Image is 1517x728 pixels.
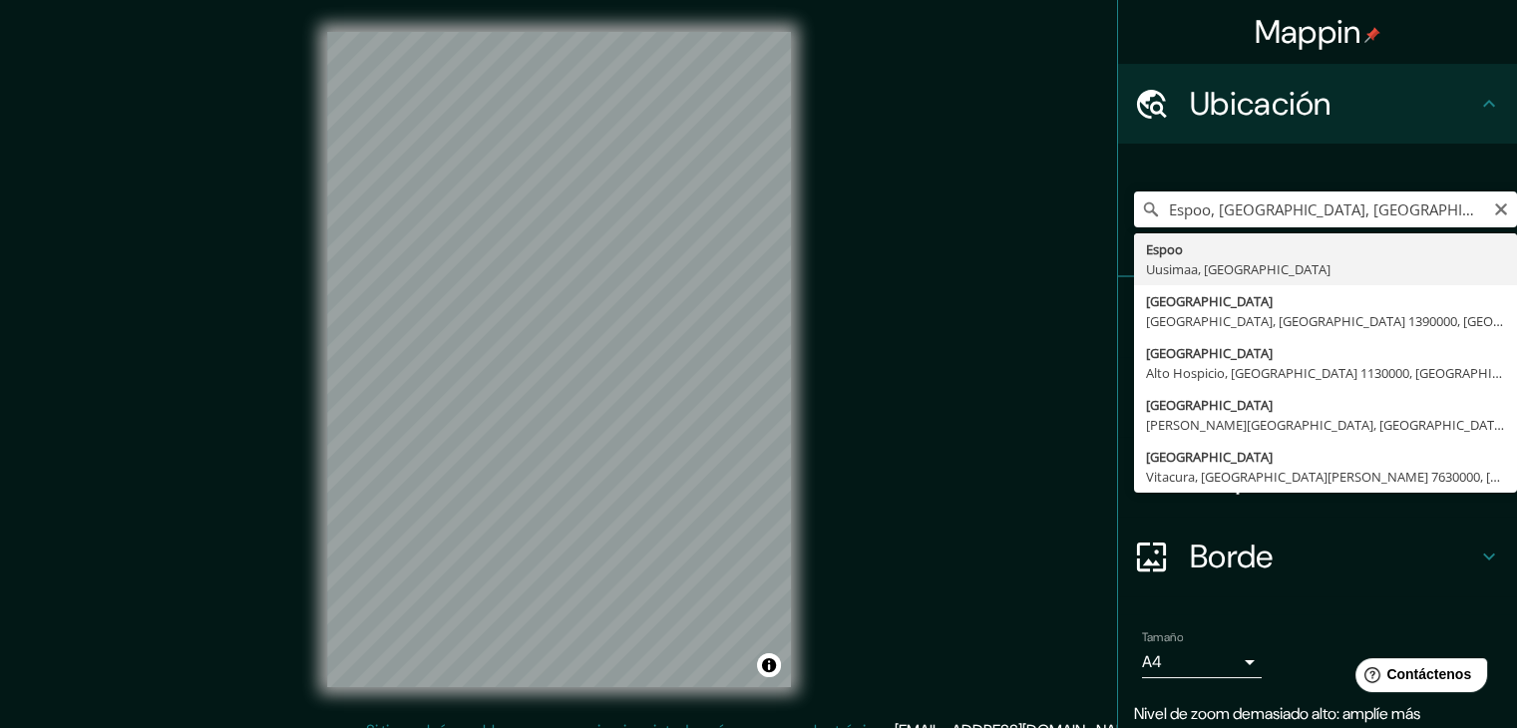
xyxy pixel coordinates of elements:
font: Borde [1190,536,1274,577]
div: Ubicación [1118,64,1517,144]
div: A4 [1142,646,1262,678]
font: Tamaño [1142,629,1183,645]
canvas: Mapa [327,32,791,687]
font: Espoo [1146,240,1183,258]
button: Claro [1493,198,1509,217]
font: [GEOGRAPHIC_DATA] [1146,344,1273,362]
img: pin-icon.png [1364,27,1380,43]
div: Patas [1118,277,1517,357]
input: Elige tu ciudad o zona [1134,191,1517,227]
font: [GEOGRAPHIC_DATA] [1146,448,1273,466]
font: Ubicación [1190,83,1331,125]
font: Uusimaa, [GEOGRAPHIC_DATA] [1146,260,1330,278]
button: Activar o desactivar atribución [757,653,781,677]
div: Estilo [1118,357,1517,437]
font: Nivel de zoom demasiado alto: amplíe más [1134,703,1420,724]
div: Disposición [1118,437,1517,517]
font: Mappin [1255,11,1361,53]
font: [GEOGRAPHIC_DATA] [1146,292,1273,310]
div: Borde [1118,517,1517,596]
iframe: Lanzador de widgets de ayuda [1339,650,1495,706]
font: [GEOGRAPHIC_DATA] [1146,396,1273,414]
font: A4 [1142,651,1162,672]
